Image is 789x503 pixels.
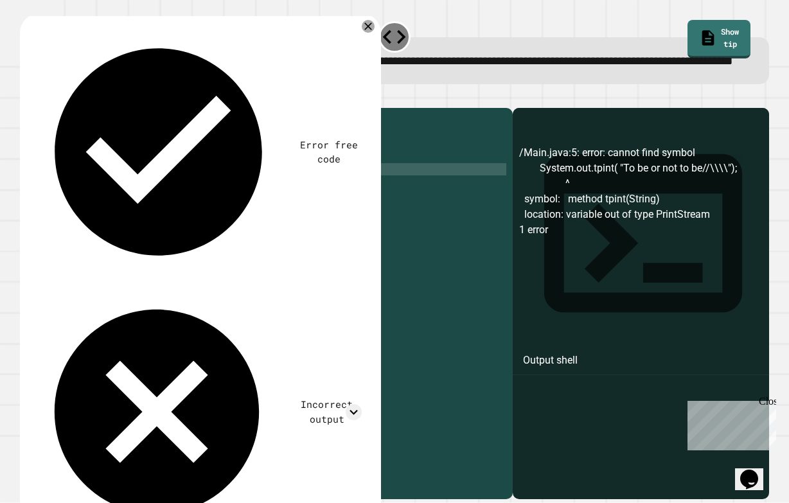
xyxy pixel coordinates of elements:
div: Error free code [296,138,362,166]
div: /Main.java:5: error: cannot find symbol System.out.tpint( "To be or not to be//\\\\"); ^ symbol: ... [519,145,763,499]
iframe: chat widget [682,396,776,450]
div: Chat with us now!Close [5,5,89,82]
iframe: chat widget [735,452,776,490]
div: Incorrect output [292,398,362,426]
a: Show tip [687,20,751,58]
